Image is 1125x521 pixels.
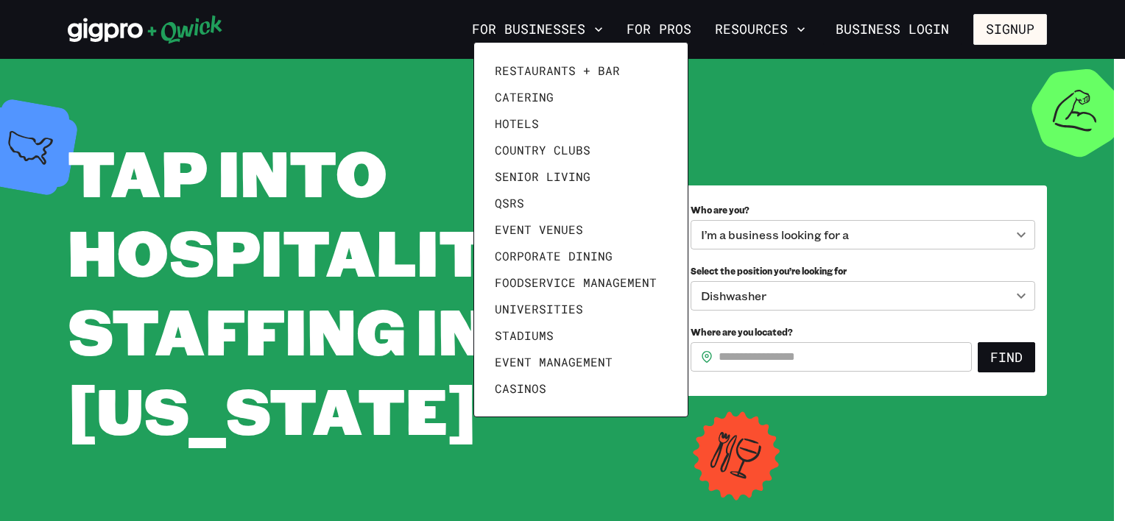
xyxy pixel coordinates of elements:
[495,169,590,184] span: Senior Living
[495,275,657,290] span: Foodservice Management
[495,143,590,157] span: Country Clubs
[495,355,613,369] span: Event Management
[495,302,583,316] span: Universities
[495,222,583,237] span: Event Venues
[495,328,554,343] span: Stadiums
[495,381,546,396] span: Casinos
[495,63,620,78] span: Restaurants + Bar
[495,249,613,263] span: Corporate Dining
[495,196,524,210] span: QSRs
[495,116,539,131] span: Hotels
[495,90,554,104] span: Catering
